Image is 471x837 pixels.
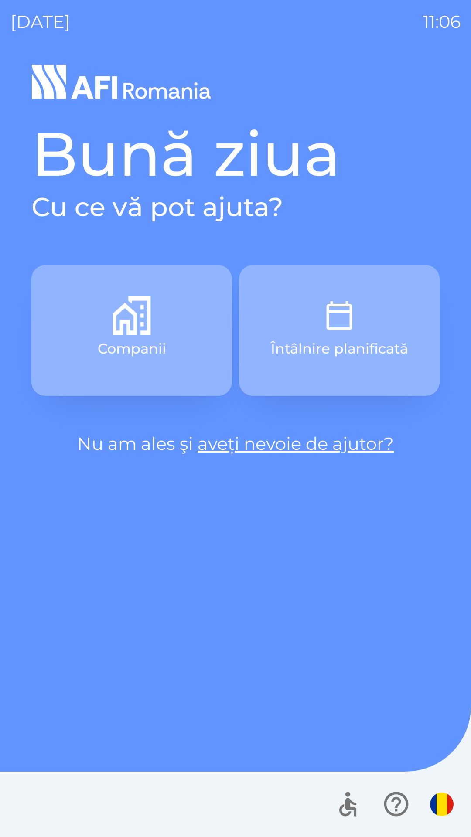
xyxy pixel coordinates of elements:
[10,9,70,35] p: [DATE]
[239,265,440,396] button: Întâlnire planificată
[320,296,358,335] img: 8d7ece35-bdbc-4bf8-82f1-eadb5a162c66.png
[31,117,440,191] h1: Bună ziua
[31,61,440,103] img: Logo
[423,9,461,35] p: 11:06
[113,296,151,335] img: b9f982fa-e31d-4f99-8b4a-6499fa97f7a5.png
[31,265,232,396] button: Companii
[31,191,440,223] h2: Cu ce vă pot ajuta?
[271,338,408,359] p: Întâlnire planificată
[198,433,394,454] a: aveți nevoie de ajutor?
[98,338,166,359] p: Companii
[31,431,440,457] p: Nu am ales şi
[430,793,454,816] img: ro flag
